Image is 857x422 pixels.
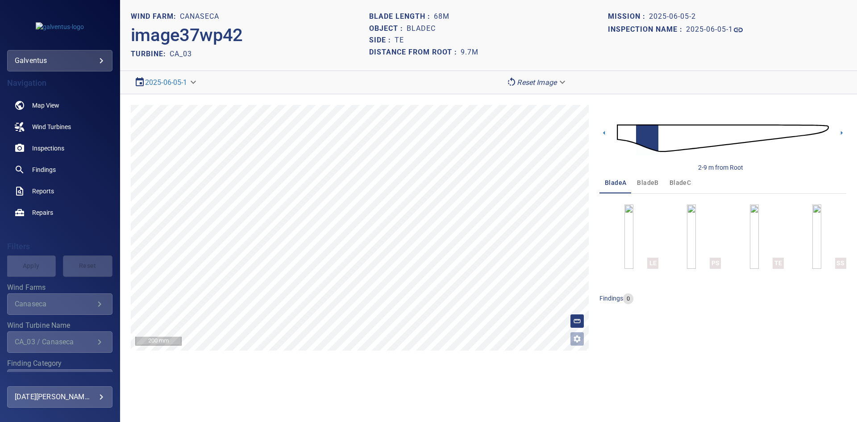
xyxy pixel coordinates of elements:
a: PS [687,205,696,269]
span: bladeB [637,177,658,188]
div: PS [710,258,721,269]
a: SS [812,205,821,269]
span: Inspections [32,144,64,153]
a: LE [624,205,633,269]
span: bladeC [670,177,691,188]
img: galventus-logo [36,22,84,31]
h1: Inspection name : [608,25,686,34]
img: d [617,113,829,164]
span: findings [599,295,623,302]
a: reports noActive [7,180,112,202]
h1: 2025-06-05-2 [649,13,696,21]
div: Wind Farms [7,293,112,315]
h1: Canaseca [180,13,219,21]
h1: 68m [434,13,449,21]
div: galventus [7,50,112,71]
h1: Mission : [608,13,649,21]
a: inspections noActive [7,138,112,159]
label: Finding Category [7,360,112,367]
a: 2025-06-05-1 [145,78,187,87]
h1: 9.7m [461,48,478,57]
label: Wind Farms [7,284,112,291]
h1: TE [395,36,404,45]
h1: bladeC [407,25,436,33]
h1: WIND FARM: [131,13,180,21]
a: findings noActive [7,159,112,180]
h1: Object : [369,25,407,33]
div: TE [773,258,784,269]
h4: Navigation [7,79,112,88]
a: TE [750,205,759,269]
span: Map View [32,101,59,110]
div: [DATE][PERSON_NAME] [15,390,105,404]
span: Wind Turbines [32,122,71,131]
h1: Distance from root : [369,48,461,57]
span: bladeA [605,177,626,188]
div: Reset Image [503,75,571,90]
button: LE [599,205,658,269]
div: CA_03 / Canaseca [15,338,94,346]
h4: Filters [7,242,112,251]
h1: 2025-06-05-1 [686,25,733,34]
h1: Blade length : [369,13,434,21]
span: Repairs [32,208,53,217]
span: Findings [32,165,56,174]
div: LE [647,258,658,269]
a: 2025-06-05-1 [686,25,744,35]
h2: CA_03 [170,50,192,58]
button: TE [724,205,783,269]
a: map noActive [7,95,112,116]
h2: TURBINE: [131,50,170,58]
div: Wind Turbine Name [7,331,112,353]
span: Reports [32,187,54,196]
a: windturbines noActive [7,116,112,138]
div: 2025-06-05-1 [131,75,202,90]
div: 2-9 m from Root [698,163,743,172]
h2: image37wp42 [131,25,243,46]
h1: Side : [369,36,395,45]
em: Reset Image [517,78,557,87]
div: Finding Category [7,369,112,391]
button: PS [662,205,721,269]
div: SS [835,258,846,269]
button: SS [787,205,846,269]
div: Canaseca [15,300,94,308]
a: repairs noActive [7,202,112,223]
label: Wind Turbine Name [7,322,112,329]
button: Open image filters and tagging options [570,332,584,346]
span: 0 [623,295,633,303]
div: galventus [15,54,105,68]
